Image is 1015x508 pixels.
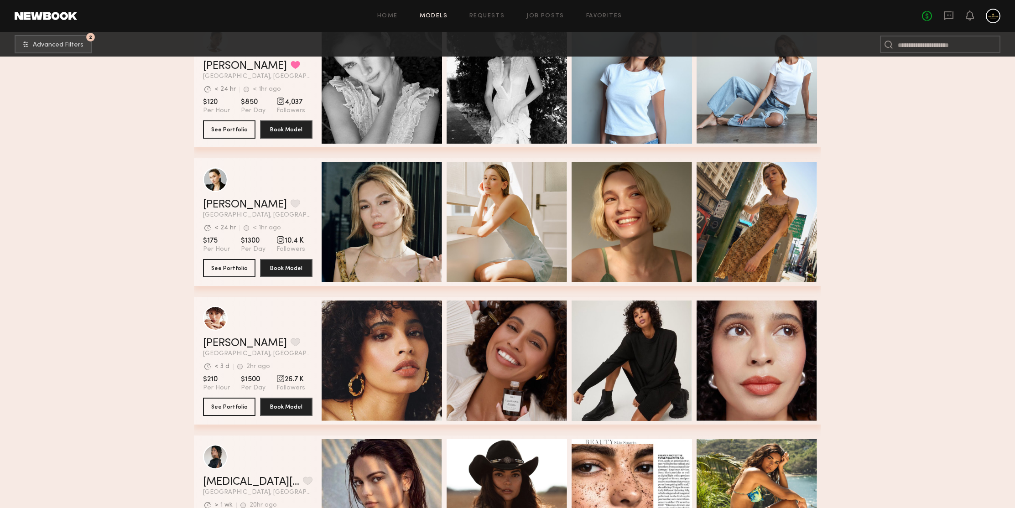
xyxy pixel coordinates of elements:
[260,120,312,139] button: Book Model
[203,375,230,384] span: $210
[246,363,270,370] div: 2hr ago
[276,384,305,392] span: Followers
[241,236,265,245] span: $1300
[203,61,287,72] a: [PERSON_NAME]
[203,107,230,115] span: Per Hour
[586,13,622,19] a: Favorites
[276,236,305,245] span: 10.4 K
[420,13,448,19] a: Models
[469,13,505,19] a: Requests
[203,212,312,218] span: [GEOGRAPHIC_DATA], [GEOGRAPHIC_DATA]
[203,259,255,277] button: See Portfolio
[253,86,281,93] div: < 1hr ago
[241,98,265,107] span: $850
[89,35,92,39] span: 2
[260,398,312,416] button: Book Model
[214,363,229,370] div: < 3 d
[203,236,230,245] span: $175
[526,13,564,19] a: Job Posts
[203,245,230,254] span: Per Hour
[203,489,312,496] span: [GEOGRAPHIC_DATA], [GEOGRAPHIC_DATA]
[241,245,265,254] span: Per Day
[260,259,312,277] button: Book Model
[241,384,265,392] span: Per Day
[253,225,281,231] div: < 1hr ago
[214,225,236,231] div: < 24 hr
[203,351,312,357] span: [GEOGRAPHIC_DATA], [GEOGRAPHIC_DATA]
[241,375,265,384] span: $1500
[377,13,398,19] a: Home
[203,398,255,416] button: See Portfolio
[276,107,305,115] span: Followers
[203,338,287,349] a: [PERSON_NAME]
[203,98,230,107] span: $120
[33,42,83,48] span: Advanced Filters
[276,98,305,107] span: 4,037
[203,384,230,392] span: Per Hour
[203,199,287,210] a: [PERSON_NAME]
[203,477,299,487] a: [MEDICAL_DATA][PERSON_NAME]
[276,245,305,254] span: Followers
[276,375,305,384] span: 26.7 K
[203,120,255,139] button: See Portfolio
[203,73,312,80] span: [GEOGRAPHIC_DATA], [GEOGRAPHIC_DATA]
[15,35,92,53] button: 2Advanced Filters
[241,107,265,115] span: Per Day
[214,86,236,93] div: < 24 hr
